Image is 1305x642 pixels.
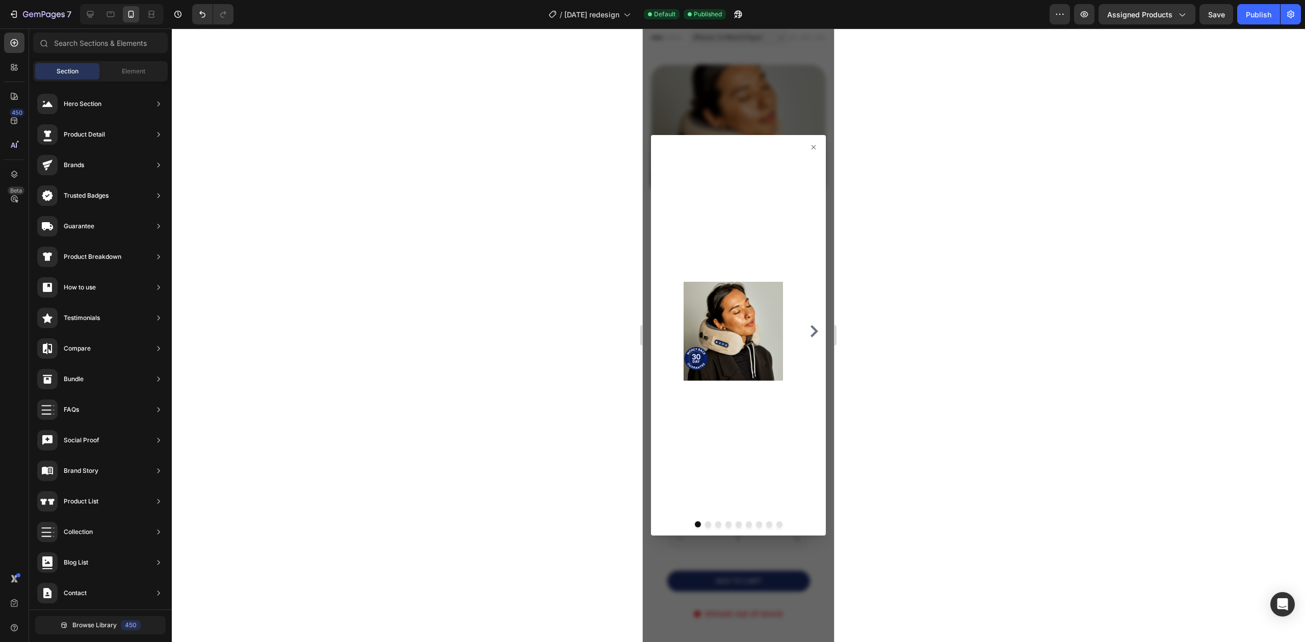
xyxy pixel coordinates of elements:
[72,621,117,630] span: Browse Library
[1237,4,1280,24] button: Publish
[1246,9,1271,20] div: Publish
[64,527,93,537] div: Collection
[121,620,141,630] div: 450
[64,374,84,384] div: Bundle
[64,160,84,170] div: Brands
[57,67,79,76] span: Section
[64,129,105,140] div: Product Detail
[4,4,76,24] button: 7
[64,252,121,262] div: Product Breakdown
[564,9,619,20] span: [DATE] redesign
[654,10,675,19] span: Default
[33,33,168,53] input: Search Sections & Elements
[643,29,834,642] iframe: Design area
[64,588,87,598] div: Contact
[64,99,101,109] div: Hero Section
[1208,10,1225,19] span: Save
[122,67,145,76] span: Element
[64,466,98,476] div: Brand Story
[64,343,91,354] div: Compare
[35,616,166,634] button: Browse Library450
[64,313,100,323] div: Testimonials
[1199,4,1233,24] button: Save
[1099,4,1195,24] button: Assigned Products
[67,8,71,20] p: 7
[1270,592,1295,617] div: Open Intercom Messenger
[64,405,79,415] div: FAQs
[64,282,96,292] div: How to use
[8,186,24,195] div: Beta
[192,4,233,24] div: Undo/Redo
[10,109,24,117] div: 450
[64,191,109,201] div: Trusted Badges
[694,10,722,19] span: Published
[64,221,94,231] div: Guarantee
[1107,9,1172,20] span: Assigned Products
[64,557,88,568] div: Blog List
[560,9,562,20] span: /
[64,435,99,445] div: Social Proof
[64,496,98,506] div: Product List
